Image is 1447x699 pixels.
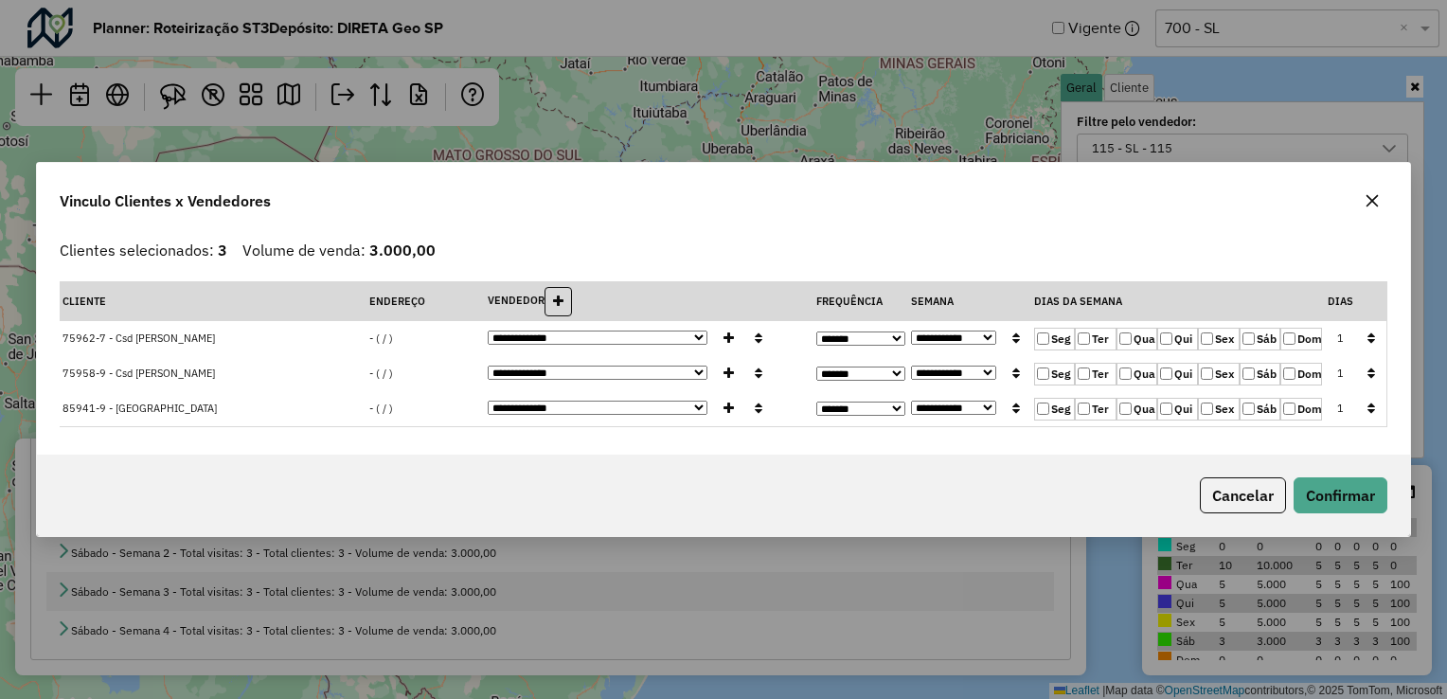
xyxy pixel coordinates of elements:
label: Sex [1198,363,1239,385]
button: Replicar vendedor para todos os clientes de primeiro nível [746,359,771,388]
label: Sex [1198,328,1239,350]
span: Vinculo Clientes x Vendedores [60,189,271,212]
th: Dias [1325,282,1356,321]
label: Dom [1280,398,1321,421]
th: Dias da semana [1031,282,1325,321]
td: 1 [1325,321,1356,356]
label: Sáb [1240,328,1280,350]
button: Replicar para todos os clientes de primeiro nível [1359,324,1384,353]
th: Vendedor [485,282,813,321]
th: Frequência [813,282,908,321]
label: Qua [1117,363,1157,385]
button: Replicar vendedor para todos os clientes de primeiro nível [746,394,771,423]
span: - ( / ) [369,367,393,380]
div: Volume de venda: [242,239,436,261]
th: Endereço [366,282,485,321]
td: 1 [1325,356,1356,391]
button: Replicar para todos os clientes de primeiro nível [1004,324,1028,353]
span: - ( / ) [369,402,393,415]
button: Replicar para todos os clientes de primeiro nível [1359,394,1384,423]
span: - ( / ) [369,332,393,345]
button: Replicar para todos os clientes de primeiro nível [1359,359,1384,388]
button: Replicar para todos os clientes de primeiro nível [1004,359,1028,388]
button: Replicar para todos os clientes de primeiro nível [1004,394,1028,423]
label: Qua [1117,398,1157,421]
span: 75958-9 - Csd [PERSON_NAME] [63,367,215,380]
label: Seg [1034,363,1075,385]
label: Seg [1034,398,1075,421]
label: Ter [1075,363,1116,385]
label: Qua [1117,328,1157,350]
th: Semana [908,282,1031,321]
span: 75962-7 - Csd [PERSON_NAME] [63,332,215,345]
th: Cliente [60,282,366,321]
label: Qui [1157,363,1198,385]
td: 1 [1325,391,1356,426]
button: Cancelar [1200,477,1286,513]
strong: 3.000,00 [369,241,436,260]
label: Seg [1034,328,1075,350]
button: Adicionar novo vendedor [545,287,572,316]
label: Qui [1157,328,1198,350]
div: Clientes selecionados: [60,239,227,261]
label: Sáb [1240,398,1280,421]
label: Dom [1280,363,1321,385]
label: Ter [1075,398,1116,421]
label: Sex [1198,398,1239,421]
label: Qui [1157,398,1198,421]
button: Confirmar [1294,477,1387,513]
label: Ter [1075,328,1116,350]
span: 85941-9 - [GEOGRAPHIC_DATA] [63,402,217,415]
button: Replicar vendedor para todos os clientes de primeiro nível [746,324,771,353]
label: Dom [1280,328,1321,350]
strong: 3 [218,241,227,260]
label: Sáb [1240,363,1280,385]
